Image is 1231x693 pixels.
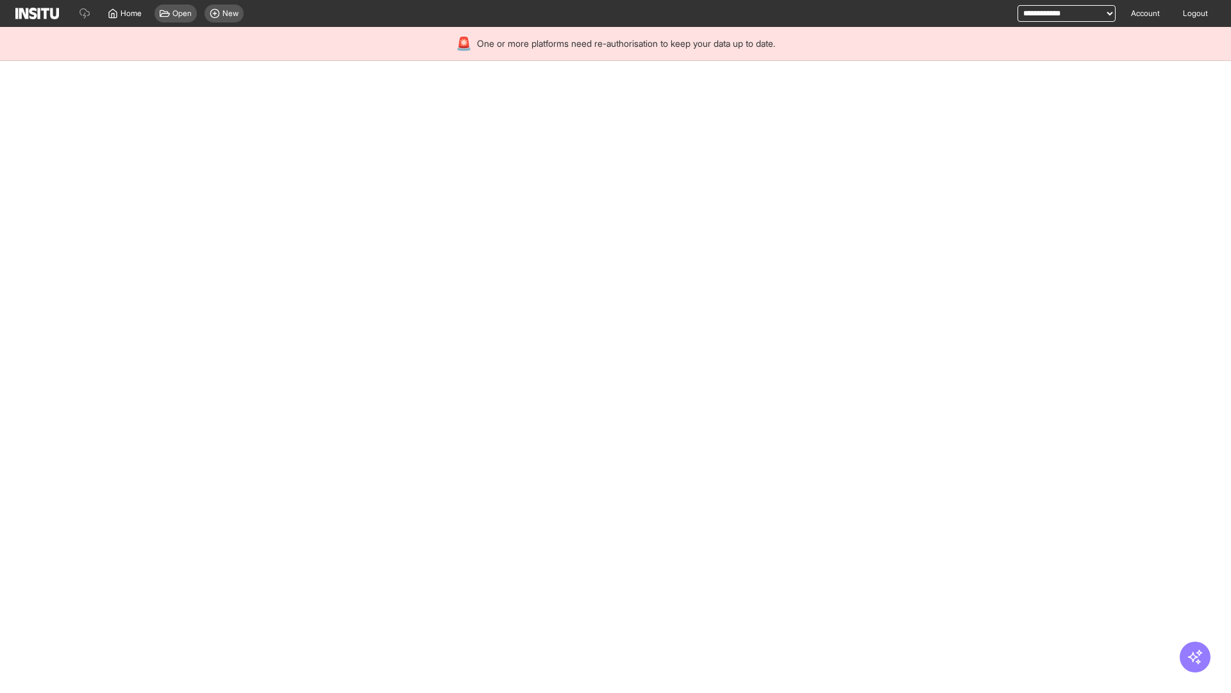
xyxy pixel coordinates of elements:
[121,8,142,19] span: Home
[172,8,192,19] span: Open
[222,8,239,19] span: New
[15,8,59,19] img: Logo
[456,35,472,53] div: 🚨
[477,37,775,50] span: One or more platforms need re-authorisation to keep your data up to date.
